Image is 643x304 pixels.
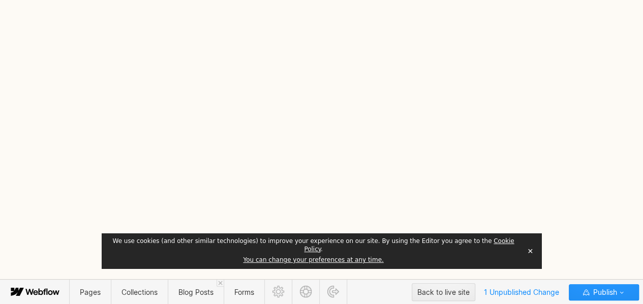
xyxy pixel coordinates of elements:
span: Blog Posts [178,288,213,296]
span: Collections [121,288,158,296]
button: Back to live site [412,283,475,301]
span: We use cookies (and other similar technologies) to improve your experience on our site. By using ... [113,237,514,253]
button: You can change your preferences at any time. [243,256,383,264]
span: Pages [80,288,101,296]
span: Publish [591,285,617,300]
a: Close 'Blog Posts' tab [217,280,224,287]
button: Publish [569,284,639,300]
div: Back to live site [417,285,470,300]
span: Forms [234,288,254,296]
span: 1 Unpublished Change [479,284,564,300]
button: Close [523,244,537,259]
a: Cookie Policy [304,237,514,253]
